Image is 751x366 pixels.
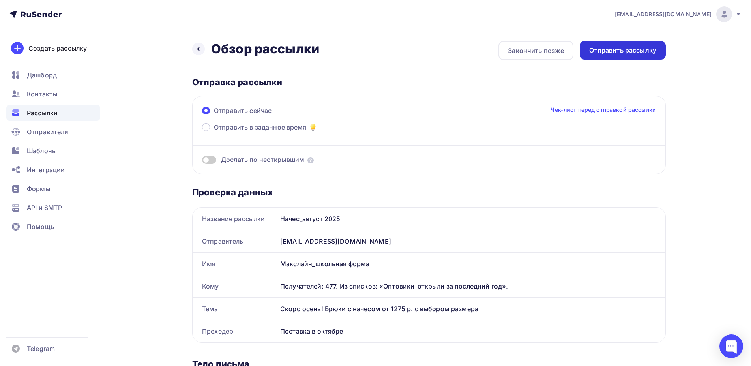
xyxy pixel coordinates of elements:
a: Контакты [6,86,100,102]
strong: Бомбер 1795 р. [195,271,237,277]
span: Формы [27,184,50,193]
div: Получателей: 477. Из списков: «Оптовики_открыли за последний год». [280,282,656,291]
div: Макслайн_школьная форма [277,253,665,275]
span: Дашборд [27,70,57,80]
div: Закончить позже [508,46,564,55]
a: Дашборд [6,67,100,83]
span: Шаблоны [27,146,57,156]
div: Отправить рассылку [589,46,656,55]
div: Имя [193,253,277,275]
strong: Классика 1350 р. [144,271,189,277]
strong: Bigman для полных 1395 р. [96,271,138,285]
span: API и SMTP [27,203,62,212]
span: Дослать по неоткрывшим [221,155,304,164]
div: Начес_август 2025 [277,208,665,230]
span: Помощь [27,222,54,231]
a: Чек-лист перед отправкой рассылки [551,106,656,114]
div: Название рассылки [193,208,277,230]
span: Интеграции [27,165,65,175]
div: Отправитель [193,230,277,252]
div: Отправка рассылки [192,77,666,88]
div: Кому [193,275,277,297]
div: Поставка в октябре [277,320,665,342]
span: [EMAIL_ADDRESS][DOMAIN_NAME] [615,10,712,18]
a: Отправители [6,124,100,140]
div: Проверка данных [192,187,666,198]
h2: Обзор рассылки [211,41,319,57]
span: Чиносы базовые 1275 р. [44,271,91,285]
div: Тема [193,298,277,320]
div: Прехедер [193,320,277,342]
div: [EMAIL_ADDRESS][DOMAIN_NAME] [277,230,665,252]
a: Формы [6,181,100,197]
span: Отправить сейчас [214,106,272,115]
a: Шаблоны [6,143,100,159]
div: Скоро осень! Брюки с начесом от 1275 р. с выбором размера [277,298,665,320]
a: Рассылки [6,105,100,121]
span: Отправители [27,127,69,137]
div: Создать рассылку [28,43,87,53]
span: Рассылки [27,108,58,118]
a: [EMAIL_ADDRESS][DOMAIN_NAME] [615,6,742,22]
span: Telegram [27,344,55,353]
span: Отправить в заданное время [214,122,307,132]
span: Контакты [27,89,57,99]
